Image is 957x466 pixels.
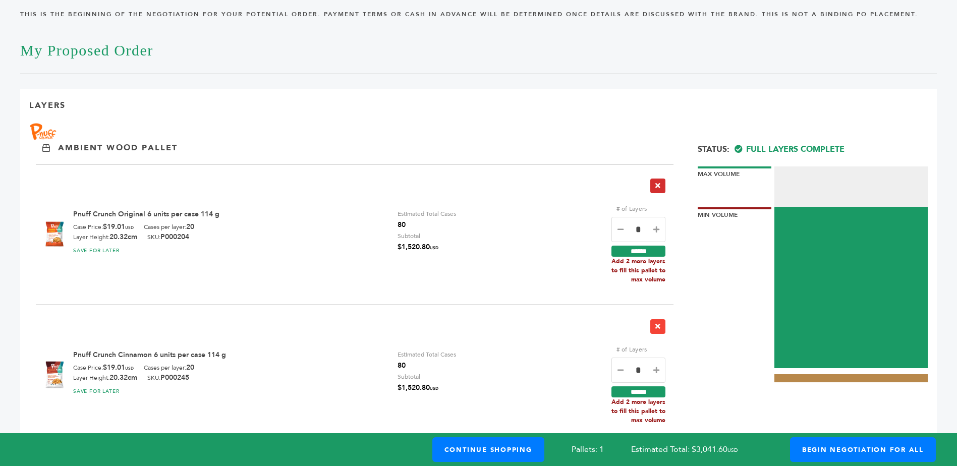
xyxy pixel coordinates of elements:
div: Case Price: [73,222,134,232]
div: SKU: [147,373,189,382]
div: SKU: [147,232,189,242]
div: Cases per layer: [144,363,194,373]
h4: This is the beginning of the negotiation for your potential order. Payment terms or cash in advan... [20,10,937,26]
div: Min Volume [698,207,771,219]
b: P000245 [160,373,189,382]
span: Full Layers Complete [735,144,845,155]
img: Brand Name [29,122,60,142]
div: Cases per layer: [144,222,194,232]
img: Ambient [42,144,50,152]
div: Layer Height: [73,373,137,382]
span: Pallets: 1 [572,444,604,455]
span: $1,520.80 [398,242,438,254]
span: 80 [398,219,456,230]
div: Layer Height: [73,232,137,242]
p: Ambient Wood Pallet [58,142,178,153]
b: 20 [186,363,194,372]
b: 20 [186,222,194,231]
a: Begin Negotiation For All [790,437,936,462]
span: $1,520.80 [398,382,438,394]
label: # of Layers [611,344,652,355]
label: # of Layers [611,203,652,214]
div: Subtotal [398,230,438,254]
a: Pnuff Crunch Original 6 units per case 114 g [73,209,219,219]
div: Case Price: [73,363,134,373]
span: USD [125,366,134,371]
b: 20.32cm [109,373,137,382]
div: Status: [698,138,928,155]
b: 20.32cm [109,232,137,242]
span: Estimated Total: $3,041.60 [631,444,765,455]
a: Pnuff Crunch Cinnamon 6 units per case 114 g [73,350,226,360]
b: P000204 [160,232,189,242]
span: USD [430,245,438,251]
p: Layers [29,100,66,111]
a: Continue Shopping [432,437,544,462]
b: $19.01 [103,222,134,231]
div: Subtotal [398,371,438,394]
div: Max Volume [698,166,771,179]
div: Estimated Total Cases [398,349,456,371]
div: Add 2 more layers to fill this pallet to max volume [611,397,665,425]
a: SAVE FOR LATER [73,388,120,395]
span: USD [430,386,438,391]
div: Estimated Total Cases [398,208,456,230]
a: SAVE FOR LATER [73,247,120,254]
span: 80 [398,360,456,371]
h1: My Proposed Order [20,26,937,74]
span: USD [727,447,738,454]
span: USD [125,225,134,230]
b: $19.01 [103,363,134,372]
div: Add 2 more layers to fill this pallet to max volume [611,257,665,284]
